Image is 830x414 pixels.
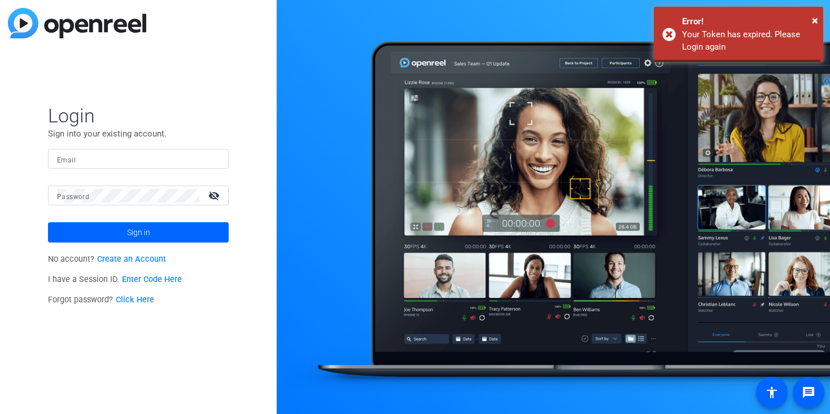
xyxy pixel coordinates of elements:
mat-icon: message [802,386,815,399]
button: Sign in [48,222,229,243]
img: blue-gradient.svg [8,8,146,38]
span: × [812,14,818,27]
button: Close [812,12,818,29]
span: Sign in [127,218,150,246]
div: Error! [682,15,815,28]
div: Your Token has expired. Please Login again [682,28,815,54]
a: Enter Code Here [122,275,182,284]
mat-icon: visibility_off [202,187,229,204]
span: Forgot password? [48,295,154,305]
span: No account? [48,254,166,264]
a: Click Here [116,295,154,305]
span: Login [48,104,229,127]
span: I have a Session ID. [48,275,182,284]
p: Sign into your existing account. [48,127,229,140]
mat-label: Password [57,193,89,201]
a: Create an Account [97,254,166,264]
mat-icon: accessibility [765,386,779,399]
mat-label: Email [57,156,76,164]
input: Enter Email Address [57,152,220,166]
